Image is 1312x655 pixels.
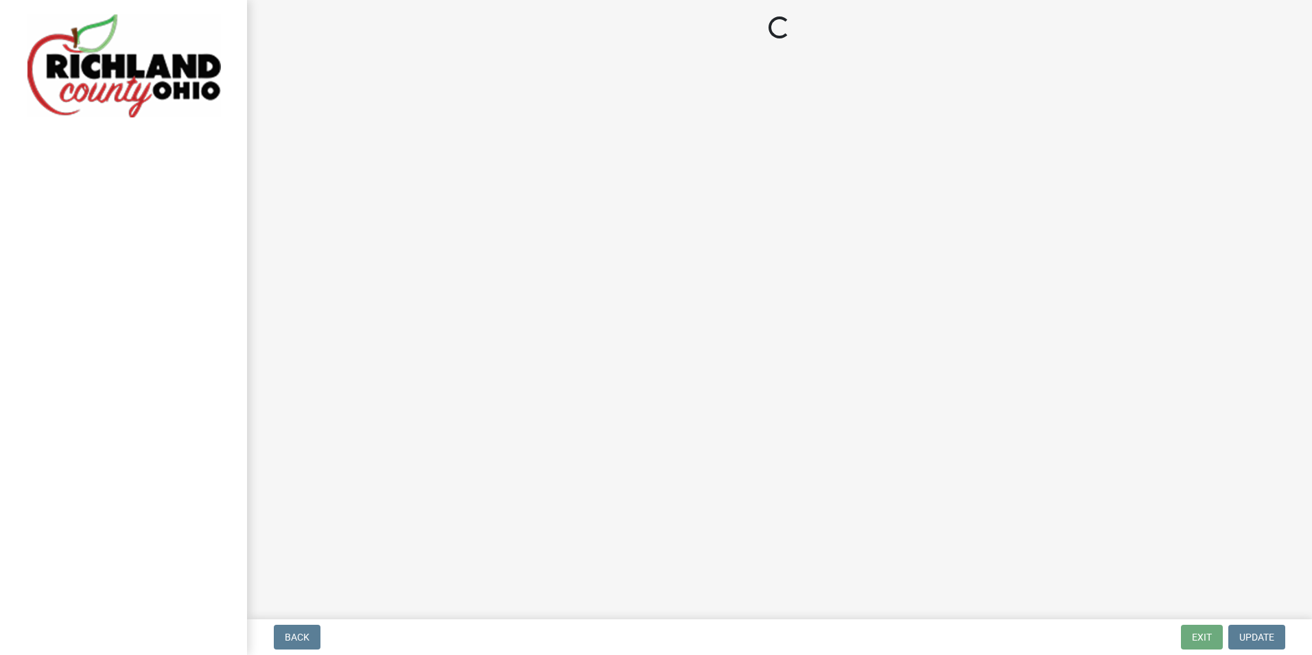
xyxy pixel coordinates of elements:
[27,14,221,117] img: Richland County, Ohio
[1239,632,1274,643] span: Update
[285,632,309,643] span: Back
[1181,625,1223,650] button: Exit
[274,625,320,650] button: Back
[1228,625,1285,650] button: Update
